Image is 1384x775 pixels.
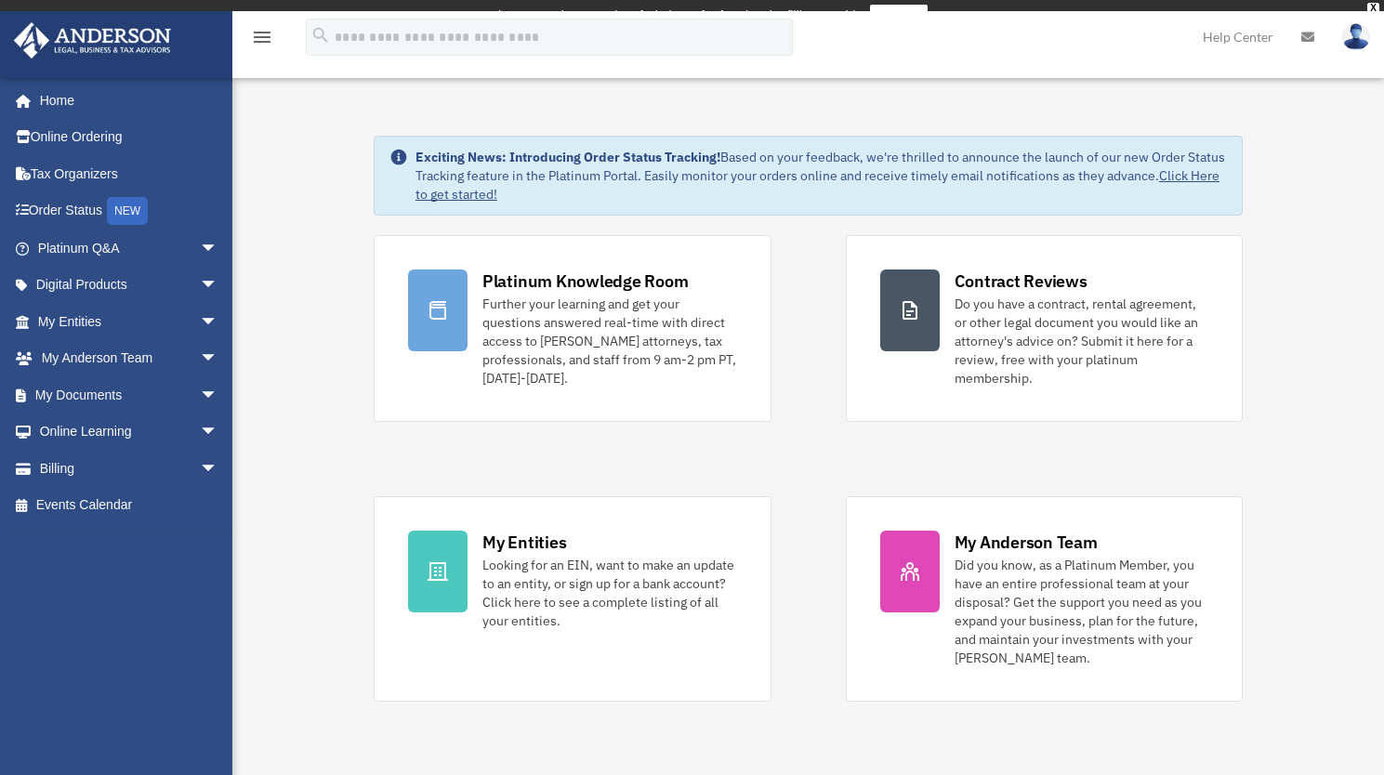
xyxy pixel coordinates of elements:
[200,414,237,452] span: arrow_drop_down
[1367,3,1379,14] div: close
[8,22,177,59] img: Anderson Advisors Platinum Portal
[482,556,737,630] div: Looking for an EIN, want to make an update to an entity, or sign up for a bank account? Click her...
[251,33,273,48] a: menu
[482,531,566,554] div: My Entities
[13,303,246,340] a: My Entitiesarrow_drop_down
[13,376,246,414] a: My Documentsarrow_drop_down
[415,149,720,165] strong: Exciting News: Introducing Order Status Tracking!
[251,26,273,48] i: menu
[870,5,928,27] a: survey
[200,450,237,488] span: arrow_drop_down
[955,295,1209,387] div: Do you have a contract, rental agreement, or other legal document you would like an attorney's ad...
[955,269,1087,293] div: Contract Reviews
[200,267,237,305] span: arrow_drop_down
[13,119,246,156] a: Online Ordering
[13,414,246,451] a: Online Learningarrow_drop_down
[955,556,1209,667] div: Did you know, as a Platinum Member, you have an entire professional team at your disposal? Get th...
[374,496,771,702] a: My Entities Looking for an EIN, want to make an update to an entity, or sign up for a bank accoun...
[374,235,771,422] a: Platinum Knowledge Room Further your learning and get your questions answered real-time with dire...
[107,197,148,225] div: NEW
[13,155,246,192] a: Tax Organizers
[13,450,246,487] a: Billingarrow_drop_down
[456,5,863,27] div: Get a chance to win 6 months of Platinum for free just by filling out this
[13,82,237,119] a: Home
[482,269,689,293] div: Platinum Knowledge Room
[415,167,1219,203] a: Click Here to get started!
[846,235,1244,422] a: Contract Reviews Do you have a contract, rental agreement, or other legal document you would like...
[482,295,737,387] div: Further your learning and get your questions answered real-time with direct access to [PERSON_NAM...
[846,496,1244,702] a: My Anderson Team Did you know, as a Platinum Member, you have an entire professional team at your...
[310,25,331,46] i: search
[1342,23,1370,50] img: User Pic
[955,531,1098,554] div: My Anderson Team
[415,148,1227,204] div: Based on your feedback, we're thrilled to announce the launch of our new Order Status Tracking fe...
[13,230,246,267] a: Platinum Q&Aarrow_drop_down
[200,230,237,268] span: arrow_drop_down
[200,303,237,341] span: arrow_drop_down
[13,267,246,304] a: Digital Productsarrow_drop_down
[13,487,246,524] a: Events Calendar
[13,192,246,230] a: Order StatusNEW
[200,376,237,414] span: arrow_drop_down
[200,340,237,378] span: arrow_drop_down
[13,340,246,377] a: My Anderson Teamarrow_drop_down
